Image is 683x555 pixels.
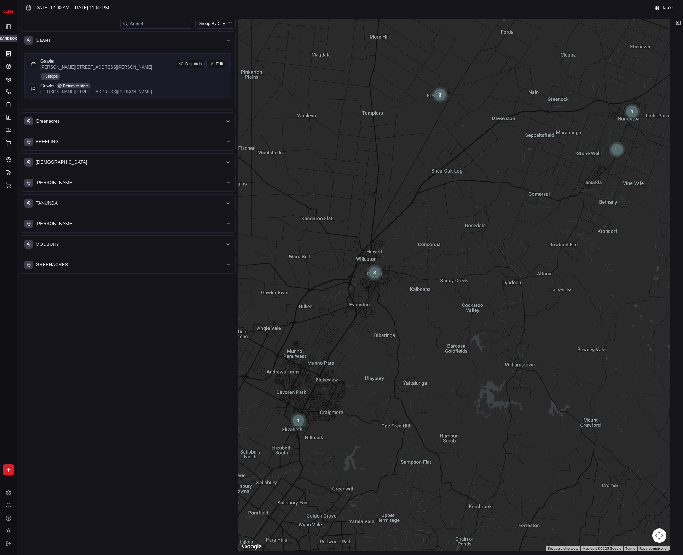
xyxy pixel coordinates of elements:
[40,58,55,64] p: Gawler
[60,159,65,164] div: 💻
[120,70,129,78] button: Start new chat
[36,180,74,186] p: [PERSON_NAME]
[15,68,28,80] img: 1755196953914-cd9d9cba-b7f7-46ee-b6f5-75ff69acacf5
[432,86,448,103] div: 1 route. 0 pickups and 2 dropoffs.
[432,86,448,103] div: 3
[662,5,673,11] span: Table
[14,110,20,116] img: 1736555255976-a54dd68f-1ca7-489b-9aae-adbdc363a1c4
[23,3,112,13] button: [DATE] 12:00 AM - [DATE] 11:59 PM
[240,542,264,551] img: Google
[27,129,42,134] span: [DATE]
[185,61,202,67] span: Dispatch
[20,133,235,150] button: FREELING
[20,49,235,109] div: Gawler
[40,64,152,70] p: [PERSON_NAME][STREET_ADDRESS][PERSON_NAME]
[20,174,235,191] button: [PERSON_NAME]
[22,110,57,115] span: [PERSON_NAME]
[36,37,50,43] p: Gawler
[366,264,383,281] div: 1 route. 3 pickups and 0 dropoffs.
[639,547,668,550] a: Report a map error
[14,158,54,165] span: Knowledge Base
[67,158,114,165] span: API Documentation
[56,83,91,89] button: Return to store
[36,200,58,206] p: TANUNDA
[608,141,625,158] div: 1 route. 0 pickups and 1 dropoff.
[120,19,192,29] input: Search
[36,262,68,268] p: GREENACRES
[36,241,59,247] p: MODBURY
[20,195,235,212] button: TANUNDA
[240,542,264,551] a: Open this area in Google Maps (opens a new window)
[20,215,235,232] button: [PERSON_NAME]
[63,110,77,115] span: [DATE]
[20,154,235,171] button: [DEMOGRAPHIC_DATA]
[3,3,14,20] button: Coles SVT
[110,90,129,99] button: See all
[20,32,235,49] button: Gawler
[36,221,74,227] p: [PERSON_NAME]
[20,256,235,273] button: GREENACRES
[608,141,625,158] div: 1
[3,6,14,17] img: Coles SVT
[652,528,666,543] button: Map camera controls
[40,83,55,89] p: Gawler
[625,547,635,550] a: Terms (opens in new tab)
[7,159,13,164] div: 📗
[7,92,47,98] div: Past conversations
[216,61,223,67] span: Edit
[7,28,129,40] p: Welcome 👋
[290,412,307,429] div: 1
[36,159,87,165] p: [DEMOGRAPHIC_DATA]
[50,175,86,181] a: Powered byPylon
[32,68,116,75] div: Start new chat
[7,103,18,114] img: Liam S.
[20,113,235,130] button: Greenacres
[583,547,621,550] span: Map data ©2025 Google
[548,546,578,551] button: Keyboard shortcuts
[36,118,60,124] p: Greenacres
[59,110,61,115] span: •
[650,4,677,12] button: Table
[624,103,641,120] div: 1
[36,139,59,145] p: FREELING
[206,60,226,68] button: Edit
[18,46,127,53] input: Got a question? Start typing here...
[290,412,307,429] div: 1 route. 0 pickups and 1 dropoff.
[40,89,152,95] p: [PERSON_NAME][STREET_ADDRESS][PERSON_NAME]
[57,155,116,168] a: 💻API Documentation
[176,60,205,68] button: Dispatch
[23,129,26,134] span: •
[366,264,383,281] div: 3
[20,236,235,253] button: MODBURY
[70,175,86,181] span: Pylon
[40,73,60,80] div: + 5 stops
[624,103,641,120] div: 1 route. 0 pickups and 1 dropoff.
[4,155,57,168] a: 📗Knowledge Base
[32,75,97,80] div: We're available if you need us!
[34,5,109,11] span: [DATE] 12:00 AM - [DATE] 11:59 PM
[7,7,21,21] img: Nash
[198,21,225,27] span: Group By City
[7,68,20,80] img: 1736555255976-a54dd68f-1ca7-489b-9aae-adbdc363a1c4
